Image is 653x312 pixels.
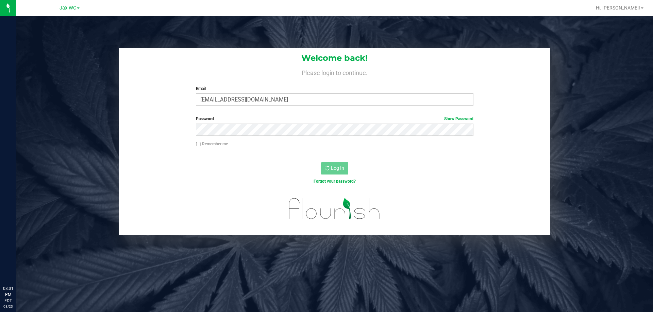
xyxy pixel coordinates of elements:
[321,162,348,175] button: Log In
[596,5,640,11] span: Hi, [PERSON_NAME]!
[196,116,214,121] span: Password
[281,191,388,226] img: flourish_logo.svg
[314,179,356,184] a: Forgot your password?
[119,54,550,62] h1: Welcome back!
[3,286,13,304] p: 08:31 PM EDT
[196,86,473,92] label: Email
[196,142,201,147] input: Remember me
[331,165,344,171] span: Log In
[119,68,550,76] h4: Please login to continue.
[196,141,228,147] label: Remember me
[444,116,473,121] a: Show Password
[60,5,76,11] span: Jax WC
[3,304,13,309] p: 08/23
